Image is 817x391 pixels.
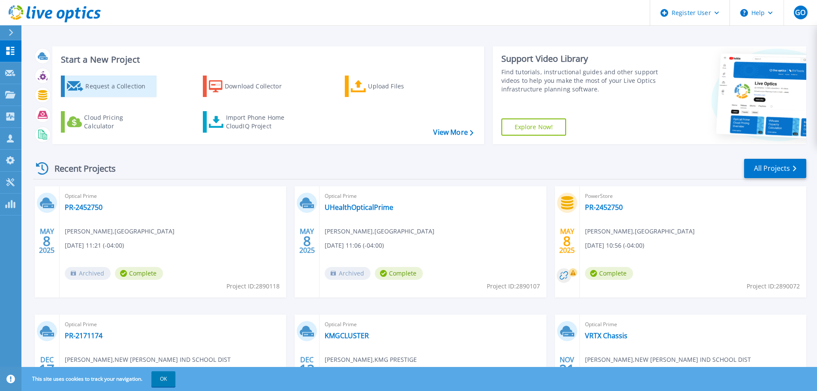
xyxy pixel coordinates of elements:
[368,78,437,95] div: Upload Files
[795,9,805,16] span: GO
[225,78,293,95] div: Download Collector
[39,354,55,385] div: DEC 2024
[39,366,54,373] span: 17
[585,267,633,280] span: Complete
[33,158,127,179] div: Recent Projects
[43,237,51,245] span: 8
[65,241,124,250] span: [DATE] 11:21 (-04:00)
[24,371,175,387] span: This site uses cookies to track your navigation.
[65,203,103,212] a: PR-2452750
[39,225,55,257] div: MAY 2025
[744,159,806,178] a: All Projects
[61,76,157,97] a: Request a Collection
[585,320,801,329] span: Optical Prime
[345,76,440,97] a: Upload Files
[65,227,175,236] span: [PERSON_NAME] , [GEOGRAPHIC_DATA]
[203,76,298,97] a: Download Collector
[559,225,575,257] div: MAY 2025
[501,53,661,64] div: Support Video Library
[559,354,575,385] div: NOV 2024
[303,237,311,245] span: 8
[226,282,280,291] span: Project ID: 2890118
[115,267,163,280] span: Complete
[585,331,627,340] a: VRTX Chassis
[299,354,315,385] div: DEC 2024
[61,111,157,133] a: Cloud Pricing Calculator
[84,113,153,130] div: Cloud Pricing Calculator
[585,227,695,236] span: [PERSON_NAME] , [GEOGRAPHIC_DATA]
[61,55,473,64] h3: Start a New Project
[375,267,423,280] span: Complete
[85,78,154,95] div: Request a Collection
[563,237,571,245] span: 8
[487,282,540,291] span: Project ID: 2890107
[433,128,473,136] a: View More
[65,267,111,280] span: Archived
[325,331,369,340] a: KMGCLUSTER
[325,203,393,212] a: UHealthOpticalPrime
[325,241,384,250] span: [DATE] 11:06 (-04:00)
[585,191,801,201] span: PowerStore
[585,355,751,364] span: [PERSON_NAME] , NEW [PERSON_NAME] IND SCHOOL DIST
[325,227,434,236] span: [PERSON_NAME] , [GEOGRAPHIC_DATA]
[65,355,231,364] span: [PERSON_NAME] , NEW [PERSON_NAME] IND SCHOOL DIST
[325,191,541,201] span: Optical Prime
[501,118,567,136] a: Explore Now!
[65,331,103,340] a: PR-2171174
[325,355,417,364] span: [PERSON_NAME] , KMG PRESTIGE
[325,320,541,329] span: Optical Prime
[299,366,315,373] span: 13
[299,225,315,257] div: MAY 2025
[65,320,281,329] span: Optical Prime
[65,191,281,201] span: Optical Prime
[325,267,371,280] span: Archived
[226,113,293,130] div: Import Phone Home CloudIQ Project
[747,282,800,291] span: Project ID: 2890072
[585,241,644,250] span: [DATE] 10:56 (-04:00)
[501,68,661,94] div: Find tutorials, instructional guides and other support videos to help you make the most of your L...
[585,203,623,212] a: PR-2452750
[151,371,175,387] button: OK
[559,366,575,373] span: 21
